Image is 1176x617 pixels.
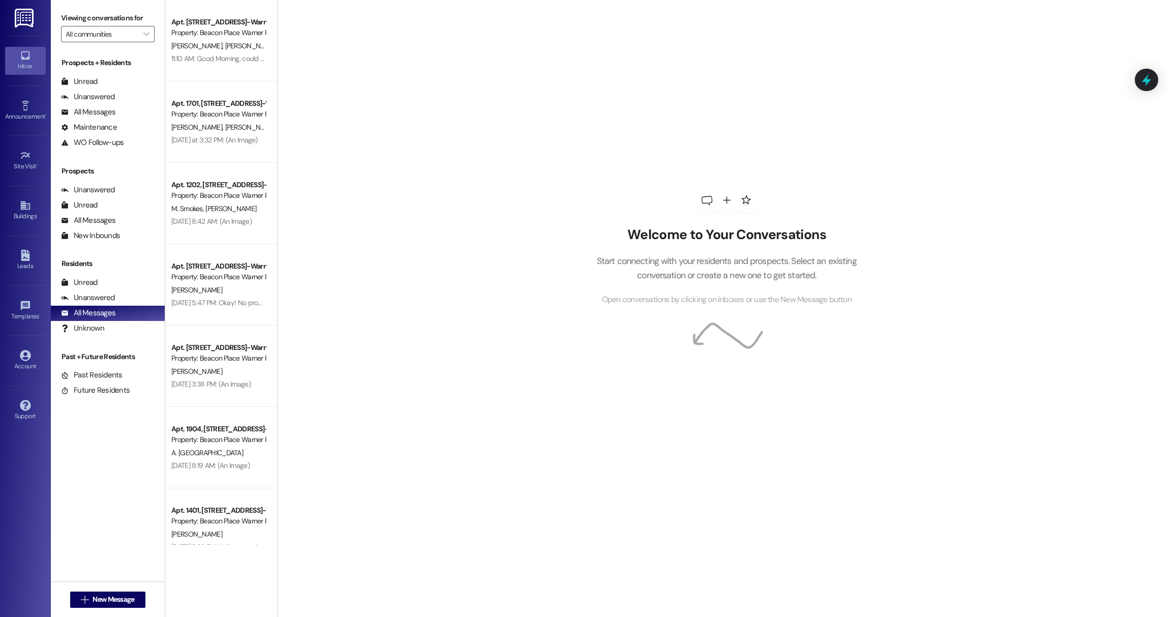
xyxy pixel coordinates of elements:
div: Property: Beacon Place Warner Robins [171,272,265,282]
div: All Messages [61,308,115,318]
span: [PERSON_NAME] [225,123,276,132]
span: [PERSON_NAME] [171,367,222,376]
div: [DATE] 3:38 PM: (An Image) [171,379,251,389]
div: Property: Beacon Place Warner Robins [171,434,265,445]
div: Property: Beacon Place Warner Robins [171,109,265,120]
div: Unread [61,76,98,87]
div: Property: Beacon Place Warner Robins [171,27,265,38]
a: Templates • [5,297,46,325]
div: Prospects + Residents [51,57,165,68]
a: Buildings [5,197,46,224]
span: Open conversations by clicking on inboxes or use the New Message button [602,293,852,306]
div: Property: Beacon Place Warner Robins [171,516,265,526]
i:  [143,30,149,38]
input: All communities [66,26,138,42]
div: [DATE] 3:20 PM: Hello, great thank you! [171,542,284,551]
span: • [37,161,38,168]
h2: Welcome to Your Conversations [581,227,872,243]
span: [PERSON_NAME] [171,530,222,539]
div: Property: Beacon Place Warner Robins [171,353,265,364]
a: Leads [5,247,46,274]
label: Viewing conversations for [61,10,155,26]
div: Unread [61,200,98,211]
div: Property: Beacon Place Warner Robins [171,190,265,201]
p: Start connecting with your residents and prospects. Select an existing conversation or create a n... [581,254,872,283]
div: WO Follow-ups [61,137,124,148]
img: ResiDesk Logo [15,9,36,27]
div: Apt. 1904, [STREET_ADDRESS]-Warner Robins, LLC [171,424,265,434]
div: Future Residents [61,385,130,396]
div: Unanswered [61,185,115,195]
div: Apt. 1401, [STREET_ADDRESS]-Warner Robins, LLC [171,505,265,516]
div: Maintenance [61,122,117,133]
span: A. [GEOGRAPHIC_DATA] [171,448,243,457]
a: Inbox [5,47,46,74]
span: [PERSON_NAME] [171,41,225,50]
div: [DATE] 8:19 AM: (An Image) [171,461,250,470]
span: • [39,311,41,318]
span: [PERSON_NAME] [171,123,225,132]
div: New Inbounds [61,230,120,241]
span: [PERSON_NAME] [225,41,276,50]
div: [DATE] 5:47 PM: Okay! No problem! [171,298,275,307]
div: Past + Future Residents [51,351,165,362]
span: New Message [93,594,134,605]
div: Apt. [STREET_ADDRESS]-Warner Robins, LLC [171,17,265,27]
div: Prospects [51,166,165,177]
span: • [45,111,47,119]
div: All Messages [61,215,115,226]
span: [PERSON_NAME] [171,285,222,295]
div: 11:10 AM: Good Morning, could you please move the car that is parked on the side of the building?... [171,54,588,63]
a: Support [5,397,46,424]
span: [PERSON_NAME] [205,204,256,213]
a: Site Visit • [5,147,46,174]
i:  [81,596,88,604]
div: Unanswered [61,92,115,102]
div: Unanswered [61,292,115,303]
a: Account [5,347,46,374]
div: All Messages [61,107,115,117]
div: Apt. [STREET_ADDRESS]-Warner Robins, LLC [171,261,265,272]
span: M. Smokes [171,204,205,213]
div: Apt. [STREET_ADDRESS]-Warner Robins, LLC [171,342,265,353]
div: Unknown [61,323,104,334]
div: Unread [61,277,98,288]
div: Apt. 1202, [STREET_ADDRESS]-Warner Robins, LLC [171,180,265,190]
div: [DATE] at 3:32 PM: (An Image) [171,135,258,144]
div: Past Residents [61,370,123,380]
button: New Message [70,592,145,608]
div: [DATE] 8:42 AM: (An Image) [171,217,252,226]
div: Apt. 1701, [STREET_ADDRESS]-Warner Robins, LLC [171,98,265,109]
div: Residents [51,258,165,269]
